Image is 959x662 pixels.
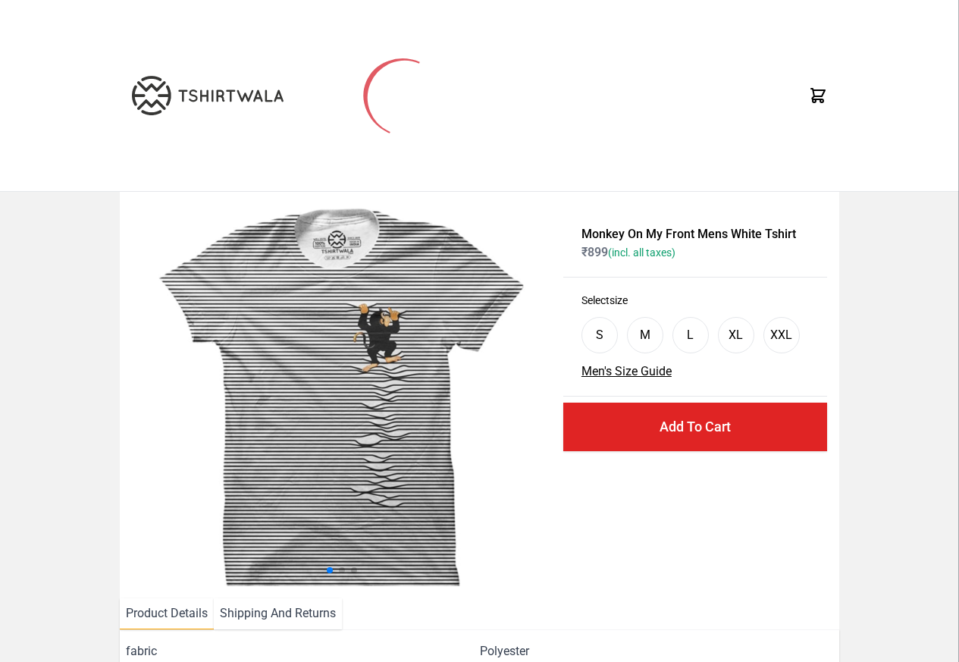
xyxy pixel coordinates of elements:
div: XL [729,326,743,344]
img: TW-LOGO-400-104.png [132,76,284,115]
span: ₹ 899 [581,245,675,259]
button: Add To Cart [563,403,827,451]
li: Product Details [120,598,214,629]
div: M [640,326,650,344]
h1: Monkey On My Front Mens White Tshirt [581,225,809,243]
span: (incl. all taxes) [608,246,675,259]
div: S [596,326,603,344]
button: Men's Size Guide [581,362,672,381]
div: XXL [770,326,792,344]
li: Shipping And Returns [214,598,342,629]
h3: Select size [581,293,809,308]
img: monkey-climbing.jpg [132,204,551,586]
span: Polyester [480,642,529,660]
div: L [687,326,694,344]
span: fabric [126,642,479,660]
